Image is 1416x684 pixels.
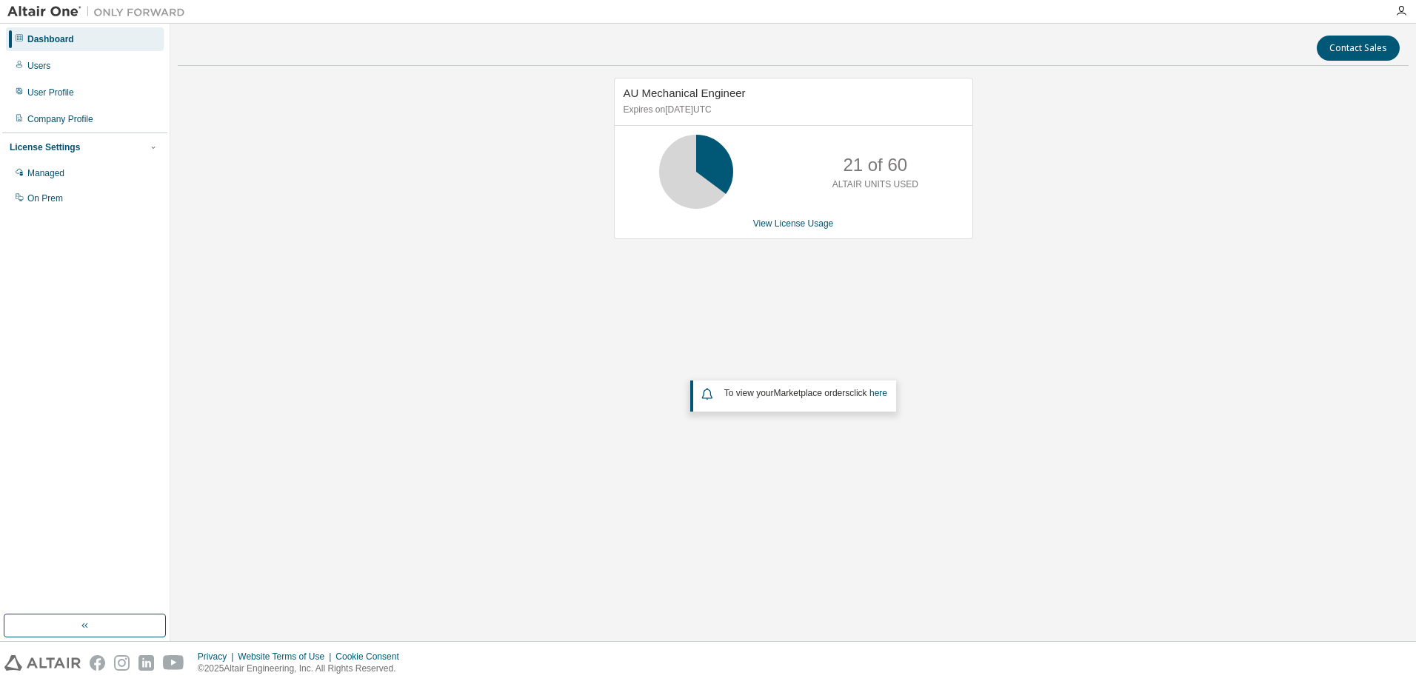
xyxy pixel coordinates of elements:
div: License Settings [10,141,80,153]
img: youtube.svg [163,655,184,671]
div: Users [27,60,50,72]
div: Cookie Consent [335,651,407,663]
img: linkedin.svg [138,655,154,671]
div: Managed [27,167,64,179]
p: ALTAIR UNITS USED [832,178,918,191]
em: Marketplace orders [774,388,850,398]
img: Altair One [7,4,193,19]
div: Dashboard [27,33,74,45]
p: © 2025 Altair Engineering, Inc. All Rights Reserved. [198,663,408,675]
div: On Prem [27,192,63,204]
span: To view your click [724,388,887,398]
img: facebook.svg [90,655,105,671]
button: Contact Sales [1317,36,1400,61]
p: 21 of 60 [843,152,907,178]
p: Expires on [DATE] UTC [624,104,960,116]
div: User Profile [27,87,74,98]
img: altair_logo.svg [4,655,81,671]
div: Website Terms of Use [238,651,335,663]
a: here [869,388,887,398]
img: instagram.svg [114,655,130,671]
a: View License Usage [753,218,834,229]
div: Privacy [198,651,238,663]
div: Company Profile [27,113,93,125]
span: AU Mechanical Engineer [624,87,746,99]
